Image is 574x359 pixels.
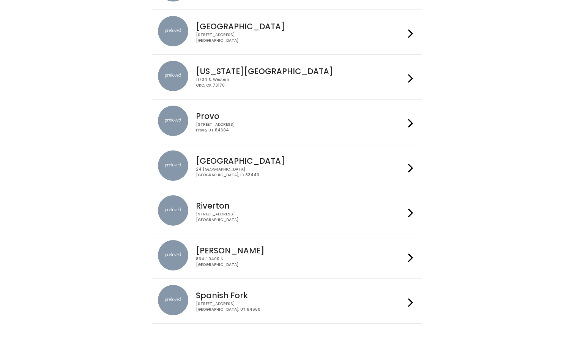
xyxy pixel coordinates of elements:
img: preloved location [158,106,188,136]
img: preloved location [158,240,188,270]
a: preloved location [PERSON_NAME] 834 E 9400 S[GEOGRAPHIC_DATA] [158,240,416,272]
div: 11704 S. Western OKC, OK 73170 [196,77,405,88]
h4: [GEOGRAPHIC_DATA] [196,157,405,165]
div: 24 [GEOGRAPHIC_DATA] [GEOGRAPHIC_DATA], ID 83440 [196,167,405,178]
h4: Riverton [196,201,405,210]
a: preloved location Provo [STREET_ADDRESS]Provo, UT 84604 [158,106,416,138]
div: 834 E 9400 S [GEOGRAPHIC_DATA] [196,256,405,267]
h4: Spanish Fork [196,291,405,300]
img: preloved location [158,61,188,91]
img: preloved location [158,195,188,226]
a: preloved location [GEOGRAPHIC_DATA] [STREET_ADDRESS][GEOGRAPHIC_DATA] [158,16,416,48]
div: [STREET_ADDRESS] Provo, UT 84604 [196,122,405,133]
div: [STREET_ADDRESS] [GEOGRAPHIC_DATA], UT 84660 [196,301,405,312]
h4: [GEOGRAPHIC_DATA] [196,22,405,31]
h4: [US_STATE][GEOGRAPHIC_DATA] [196,67,405,76]
img: preloved location [158,285,188,315]
h4: Provo [196,112,405,120]
div: [STREET_ADDRESS] [GEOGRAPHIC_DATA] [196,32,405,43]
a: preloved location [US_STATE][GEOGRAPHIC_DATA] 11704 S. WesternOKC, OK 73170 [158,61,416,93]
a: preloved location Spanish Fork [STREET_ADDRESS][GEOGRAPHIC_DATA], UT 84660 [158,285,416,317]
a: preloved location [GEOGRAPHIC_DATA] 24 [GEOGRAPHIC_DATA][GEOGRAPHIC_DATA], ID 83440 [158,150,416,183]
a: preloved location Riverton [STREET_ADDRESS][GEOGRAPHIC_DATA] [158,195,416,228]
div: [STREET_ADDRESS] [GEOGRAPHIC_DATA] [196,212,405,223]
img: preloved location [158,150,188,181]
img: preloved location [158,16,188,46]
h4: [PERSON_NAME] [196,246,405,255]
